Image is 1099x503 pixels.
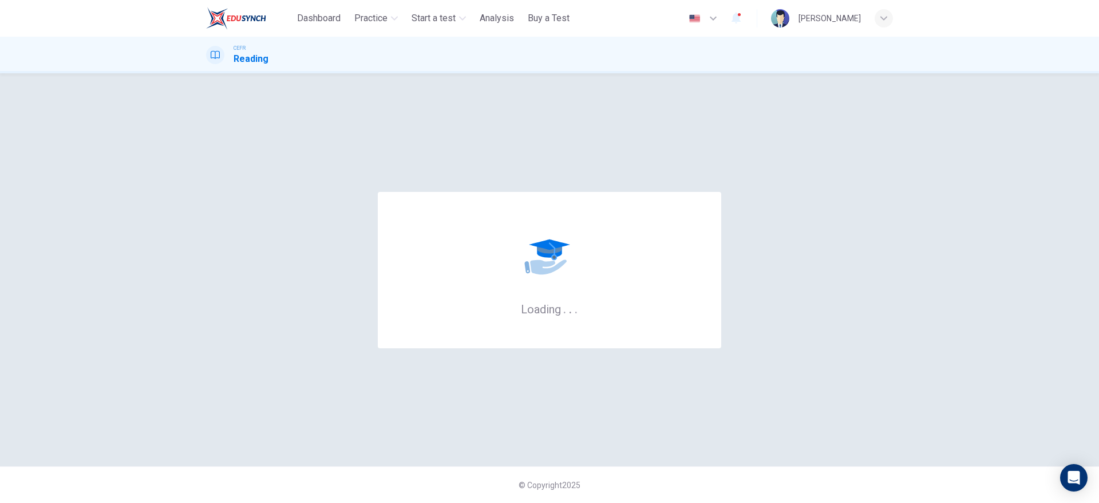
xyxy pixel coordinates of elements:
span: Analysis [480,11,514,25]
h1: Reading [234,52,268,66]
h6: . [574,298,578,317]
span: Practice [354,11,388,25]
button: Start a test [407,8,471,29]
span: Start a test [412,11,456,25]
button: Buy a Test [523,8,574,29]
button: Practice [350,8,402,29]
span: © Copyright 2025 [519,481,580,490]
div: [PERSON_NAME] [798,11,861,25]
button: Analysis [475,8,519,29]
img: Profile picture [771,9,789,27]
img: en [687,14,702,23]
button: Dashboard [292,8,345,29]
h6: . [568,298,572,317]
h6: . [563,298,567,317]
h6: Loading [521,301,578,316]
img: ELTC logo [206,7,266,30]
span: Dashboard [297,11,341,25]
div: Open Intercom Messenger [1060,464,1088,492]
span: CEFR [234,44,246,52]
span: Buy a Test [528,11,570,25]
a: ELTC logo [206,7,292,30]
